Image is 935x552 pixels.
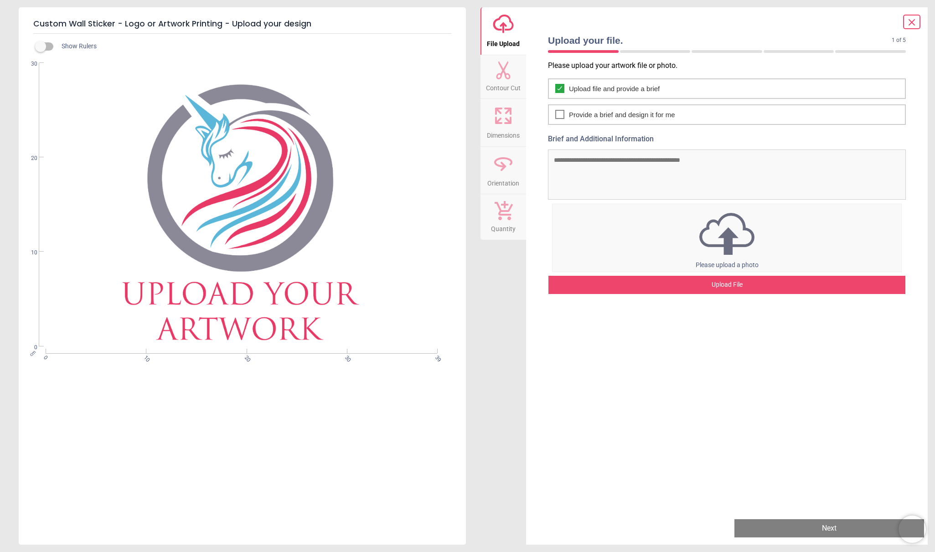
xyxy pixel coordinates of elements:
[696,261,759,268] span: Please upload a photo
[553,210,901,258] img: upload icon
[491,220,516,234] span: Quantity
[480,147,526,194] button: Orientation
[487,35,520,49] span: File Upload
[734,519,925,537] button: Next
[41,41,466,52] div: Show Rulers
[480,194,526,240] button: Quantity
[480,55,526,99] button: Contour Cut
[20,344,37,351] span: 0
[487,127,520,140] span: Dimensions
[41,354,47,360] span: 0
[569,110,675,119] span: Provide a brief and design it for me
[142,354,148,360] span: 10
[33,15,451,34] h5: Custom Wall Sticker - Logo or Artwork Printing - Upload your design
[28,349,36,357] span: cm
[548,276,905,294] div: Upload File
[343,354,349,360] span: 30
[20,249,37,257] span: 10
[20,155,37,162] span: 20
[899,516,926,543] iframe: Brevo live chat
[892,36,906,44] span: 1 of 5
[548,34,892,47] span: Upload your file.
[486,79,521,93] span: Contour Cut
[243,354,248,360] span: 20
[20,60,37,68] span: 30
[569,84,660,93] span: Upload file and provide a brief
[548,134,906,144] label: Brief and Additional Information
[548,61,913,71] p: Please upload your artwork file or photo.
[480,7,526,55] button: File Upload
[480,99,526,146] button: Dimensions
[487,175,519,188] span: Orientation
[433,354,439,360] span: 39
